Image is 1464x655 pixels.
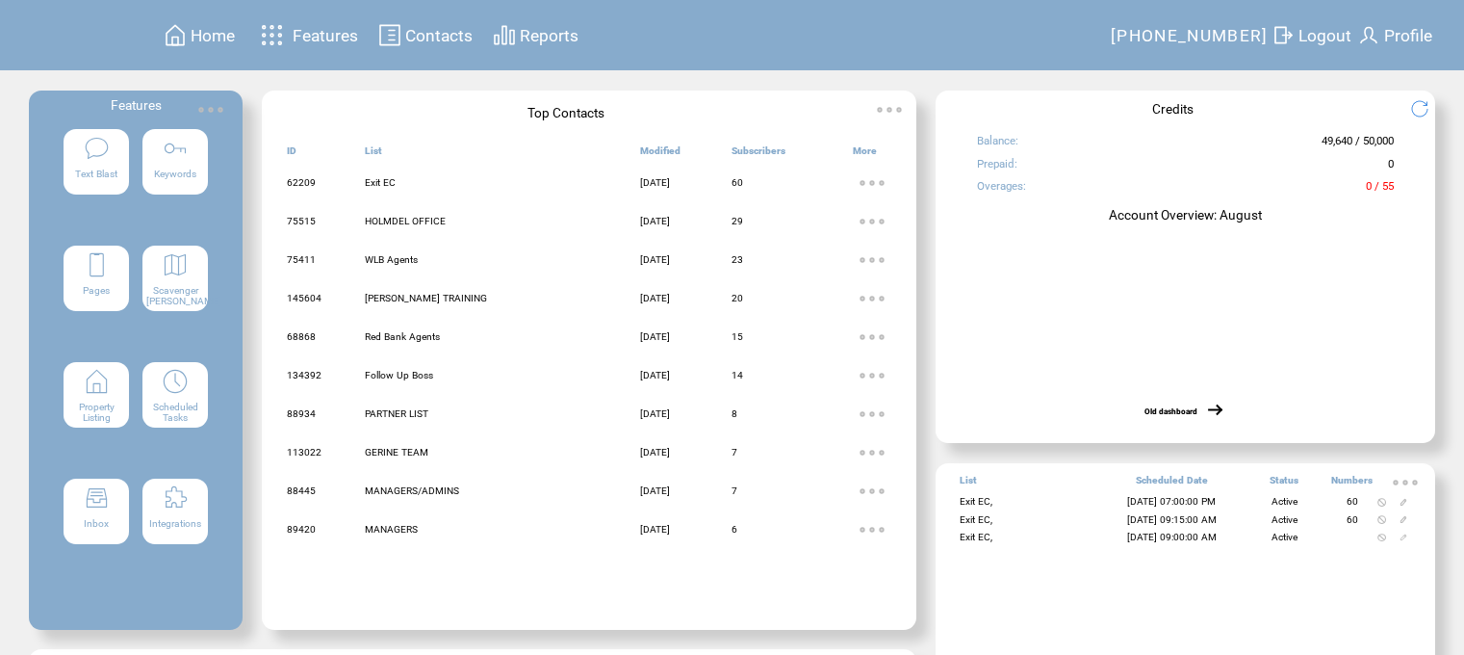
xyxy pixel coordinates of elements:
img: edit.svg [1400,515,1408,524]
img: ellypsis.svg [853,433,891,472]
img: notallowed.svg [1377,515,1386,524]
span: Text Blast [75,169,117,179]
img: chart.svg [493,23,516,47]
img: scheduled-tasks.svg [162,368,189,395]
span: [DATE] [640,485,670,496]
span: Profile [1384,26,1432,45]
img: text-blast.svg [84,135,111,162]
img: keywords.svg [162,135,189,162]
span: Active [1271,514,1297,525]
img: ellypsis.svg [853,164,891,202]
img: ellypsis.svg [853,318,891,356]
span: [PERSON_NAME] TRAINING [365,293,487,303]
a: Contacts [375,20,475,50]
img: ellypsis.svg [853,356,891,395]
a: Inbox [64,479,129,583]
span: Numbers [1331,475,1373,494]
span: 60 [732,177,743,188]
a: Logout [1269,20,1354,50]
img: ellypsis.svg [853,202,891,241]
span: More [853,145,877,165]
span: 113022 [287,447,321,458]
span: [DATE] [640,177,670,188]
span: [DATE] [640,293,670,303]
span: Keywords [154,169,196,179]
span: 49,640 / 50,000 [1322,134,1394,156]
img: edit.svg [1400,534,1408,542]
a: Features [252,16,361,54]
a: Pages [64,246,129,350]
span: 134392 [287,370,321,380]
img: ellypsis.svg [853,472,891,511]
span: Subscribers [732,145,785,165]
img: ellypsis.svg [853,241,891,279]
span: Exit EC, [960,532,992,542]
span: Exit EC, [960,496,992,507]
img: ellypsis.svg [192,91,230,129]
span: 88934 [287,408,316,419]
img: features.svg [255,19,289,51]
img: ellypsis.svg [853,395,891,433]
span: Prepaid: [977,157,1017,179]
span: Exit EC, [960,514,992,525]
span: Property Listing [79,402,115,423]
span: [DATE] [640,331,670,342]
span: Home [191,26,235,45]
img: ellypsis.svg [870,91,909,129]
span: 29 [732,216,743,226]
span: [DATE] 07:00:00 PM [1127,496,1216,507]
span: 6 [732,524,737,535]
span: Status [1270,475,1298,494]
span: Reports [520,26,578,45]
span: [DATE] [640,216,670,226]
span: 89420 [287,524,316,535]
span: Inbox [84,518,109,529]
span: 14 [732,370,743,380]
a: Integrations [142,479,208,583]
span: Pages [83,285,110,296]
span: MANAGERS/ADMINS [365,485,459,496]
span: Logout [1298,26,1351,45]
span: HOLMDEL OFFICE [365,216,446,226]
span: [DATE] [640,370,670,380]
span: 0 / 55 [1366,179,1394,201]
span: 145604 [287,293,321,303]
span: MANAGERS [365,524,418,535]
span: 68868 [287,331,316,342]
span: Follow Up Boss [365,370,433,380]
img: profile.svg [1357,23,1380,47]
span: Scheduled Date [1136,475,1208,494]
span: PARTNER LIST [365,408,428,419]
span: Contacts [405,26,473,45]
a: Home [161,20,238,50]
span: Credits [1152,101,1194,117]
a: Keywords [142,129,208,233]
span: 88445 [287,485,316,496]
span: List [365,145,382,165]
span: [PHONE_NUMBER] [1111,26,1269,45]
img: landing-pages.svg [84,251,111,278]
span: Features [111,97,162,113]
img: home.svg [164,23,187,47]
span: 7 [732,485,737,496]
a: Profile [1354,20,1435,50]
span: List [960,475,977,494]
span: Red Bank Agents [365,331,440,342]
span: 7 [732,447,737,458]
span: ID [287,145,296,165]
img: ellypsis.svg [853,511,891,549]
img: property-listing.svg [84,368,111,395]
span: Scheduled Tasks [153,402,198,423]
a: Scheduled Tasks [142,362,208,466]
a: Old dashboard [1144,406,1197,416]
span: Overages: [977,179,1026,201]
img: integrations.svg [162,485,189,511]
span: Balance: [977,134,1018,156]
span: Exit EC [365,177,396,188]
span: Modified [640,145,681,165]
a: Reports [490,20,581,50]
a: Text Blast [64,129,129,233]
span: [DATE] [640,254,670,265]
a: Scavenger [PERSON_NAME] [142,246,208,350]
span: 62209 [287,177,316,188]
